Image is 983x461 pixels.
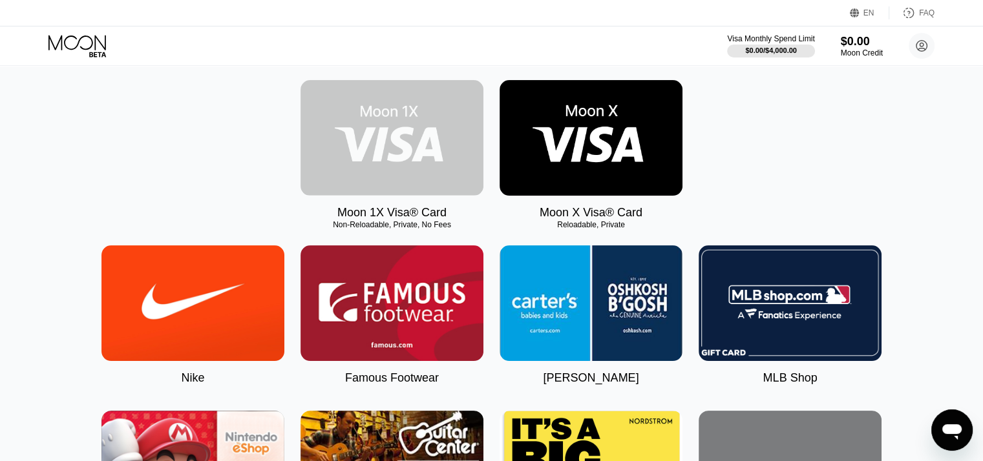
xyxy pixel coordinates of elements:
div: EN [850,6,889,19]
div: Visa Monthly Spend Limit$0.00/$4,000.00 [727,34,814,57]
div: Reloadable, Private [500,220,682,229]
div: $0.00 / $4,000.00 [745,46,797,54]
div: Moon Credit [841,48,883,57]
div: Moon X Visa® Card [540,206,642,220]
div: Visa Monthly Spend Limit [727,34,814,43]
div: Non-Reloadable, Private, No Fees [301,220,483,229]
div: EN [863,8,874,17]
div: [PERSON_NAME] [543,371,639,385]
div: FAQ [889,6,935,19]
div: Moon 1X Visa® Card [337,206,447,220]
div: $0.00 [841,35,883,48]
div: Famous Footwear [345,371,439,385]
div: FAQ [919,8,935,17]
div: MLB Shop [763,371,817,385]
div: $0.00Moon Credit [841,35,883,57]
iframe: Button to launch messaging window [931,409,973,451]
div: Nike [181,371,204,385]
